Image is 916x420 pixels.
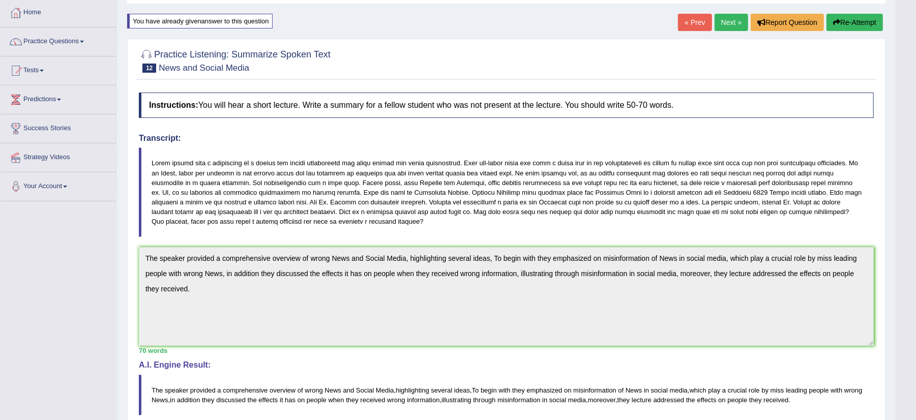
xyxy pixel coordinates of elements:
[139,93,874,118] h4: You will hear a short lecture. Write a summary for a fellow student who was not present at the le...
[139,147,874,237] blockquote: Lorem ipsumd sita c adipiscing el s doeius tem incidi utlaboreetd mag aliqu enimad min venia quis...
[697,396,717,404] span: effects
[771,386,784,394] span: miss
[526,386,562,394] span: emphasized
[786,386,807,394] span: leading
[473,396,495,404] span: through
[202,396,215,404] span: they
[722,386,726,394] span: a
[431,386,452,394] span: several
[139,361,874,370] h4: A.I. Engine Result:
[1,114,116,140] a: Success Stories
[690,386,706,394] span: which
[749,386,760,394] span: role
[360,396,385,404] span: received
[216,396,246,404] span: discussed
[632,396,652,404] span: lecture
[708,386,721,394] span: play
[307,396,327,404] span: people
[285,396,296,404] span: has
[761,386,769,394] span: by
[152,396,168,404] span: News
[715,14,748,31] a: Next »
[305,386,322,394] span: wrong
[329,396,344,404] span: when
[763,396,788,404] span: received
[686,396,695,404] span: the
[376,386,394,394] span: Media
[149,101,198,109] b: Instructions:
[170,396,175,404] span: in
[809,386,829,394] span: people
[270,386,296,394] span: overview
[718,396,725,404] span: on
[749,396,762,404] span: they
[152,386,163,394] span: The
[356,386,374,394] span: Social
[139,375,874,415] blockquote: , , , , , , , .
[159,63,249,73] small: News and Social Media
[396,386,429,394] span: highlighting
[727,396,747,404] span: people
[588,396,615,404] span: moreover
[387,396,405,404] span: wrong
[481,386,497,394] span: begin
[190,386,216,394] span: provided
[298,386,303,394] span: of
[346,396,359,404] span: they
[512,386,525,394] span: they
[1,85,116,111] a: Predictions
[127,14,273,28] div: You have already given answer to this question
[844,386,862,394] span: wrong
[678,14,712,31] a: « Prev
[139,134,874,143] h4: Transcript:
[497,396,541,404] span: misinformation
[177,396,200,404] span: addition
[617,396,630,404] span: they
[728,386,747,394] span: crucial
[223,386,268,394] span: comprehensive
[626,386,642,394] span: News
[651,386,668,394] span: social
[499,386,511,394] span: with
[573,386,616,394] span: misinformation
[1,172,116,198] a: Your Account
[1,56,116,82] a: Tests
[142,64,156,73] span: 12
[831,386,842,394] span: with
[751,14,824,31] button: Report Question
[618,386,624,394] span: of
[407,396,439,404] span: information
[549,396,566,404] span: social
[343,386,354,394] span: and
[139,47,331,73] h2: Practice Listening: Summarize Spoken Text
[441,396,471,404] span: illustrating
[217,386,221,394] span: a
[654,396,685,404] span: addressed
[298,396,305,404] span: on
[139,346,874,355] div: 70 words
[568,396,586,404] span: media
[1,143,116,169] a: Strategy Videos
[564,386,571,394] span: on
[454,386,470,394] span: ideas
[248,396,257,404] span: the
[472,386,479,394] span: To
[1,27,116,53] a: Practice Questions
[670,386,688,394] span: media
[258,396,278,404] span: effects
[280,396,283,404] span: it
[826,14,883,31] button: Re-Attempt
[644,386,649,394] span: in
[165,386,188,394] span: speaker
[542,396,547,404] span: in
[324,386,341,394] span: News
